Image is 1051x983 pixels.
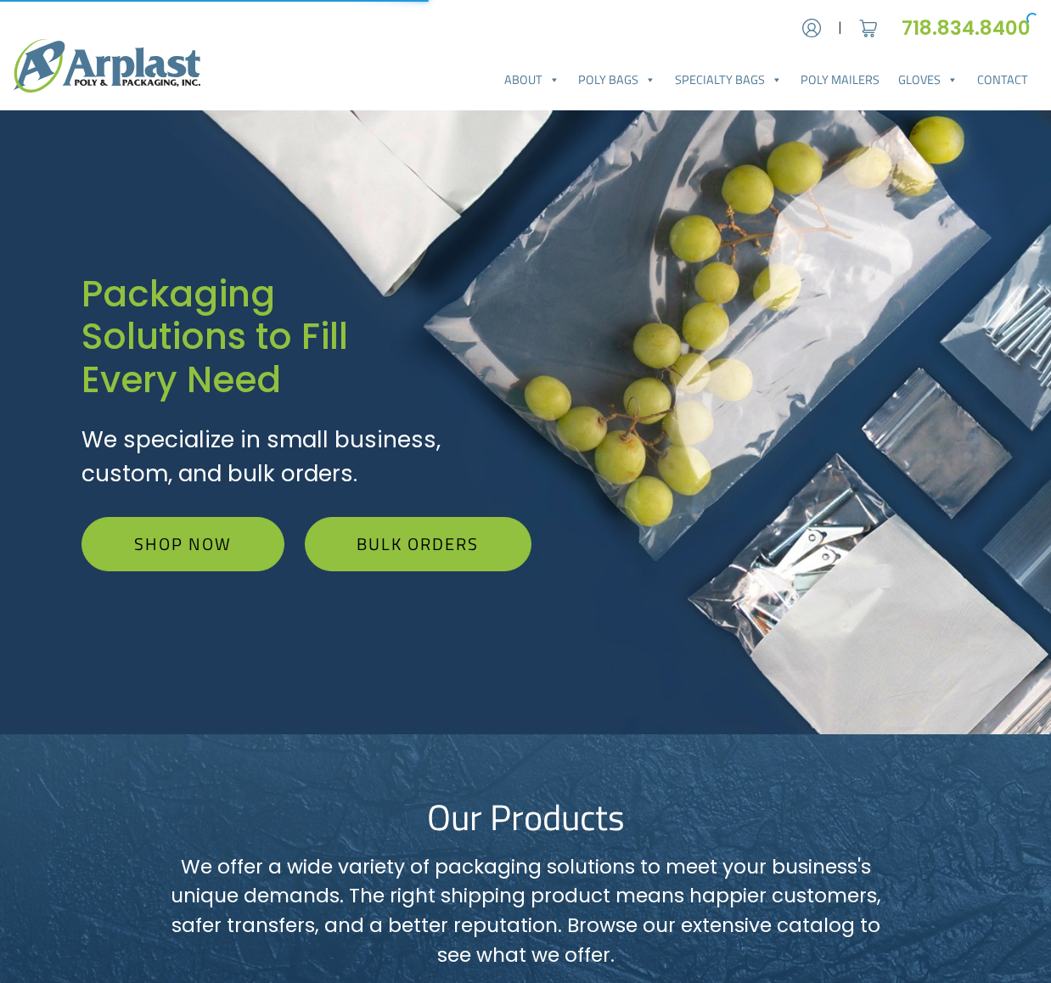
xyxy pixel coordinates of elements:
[902,14,1037,42] a: 718.834.8400
[968,63,1037,97] a: Contact
[81,517,284,571] a: Shop Now
[81,423,531,490] p: We specialize in small business, custom, and bulk orders.
[666,63,791,97] a: Specialty Bags
[495,63,569,97] a: About
[81,273,531,402] h1: Packaging Solutions to Fill Every Need
[569,63,665,97] a: Poly Bags
[14,39,200,93] img: logo
[791,63,889,97] a: Poly Mailers
[889,63,967,97] a: Gloves
[52,795,999,839] h2: Our Products
[838,18,842,38] span: |
[305,517,532,571] a: Bulk Orders
[171,852,881,970] p: We offer a wide variety of packaging solutions to meet your business's unique demands. The right ...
